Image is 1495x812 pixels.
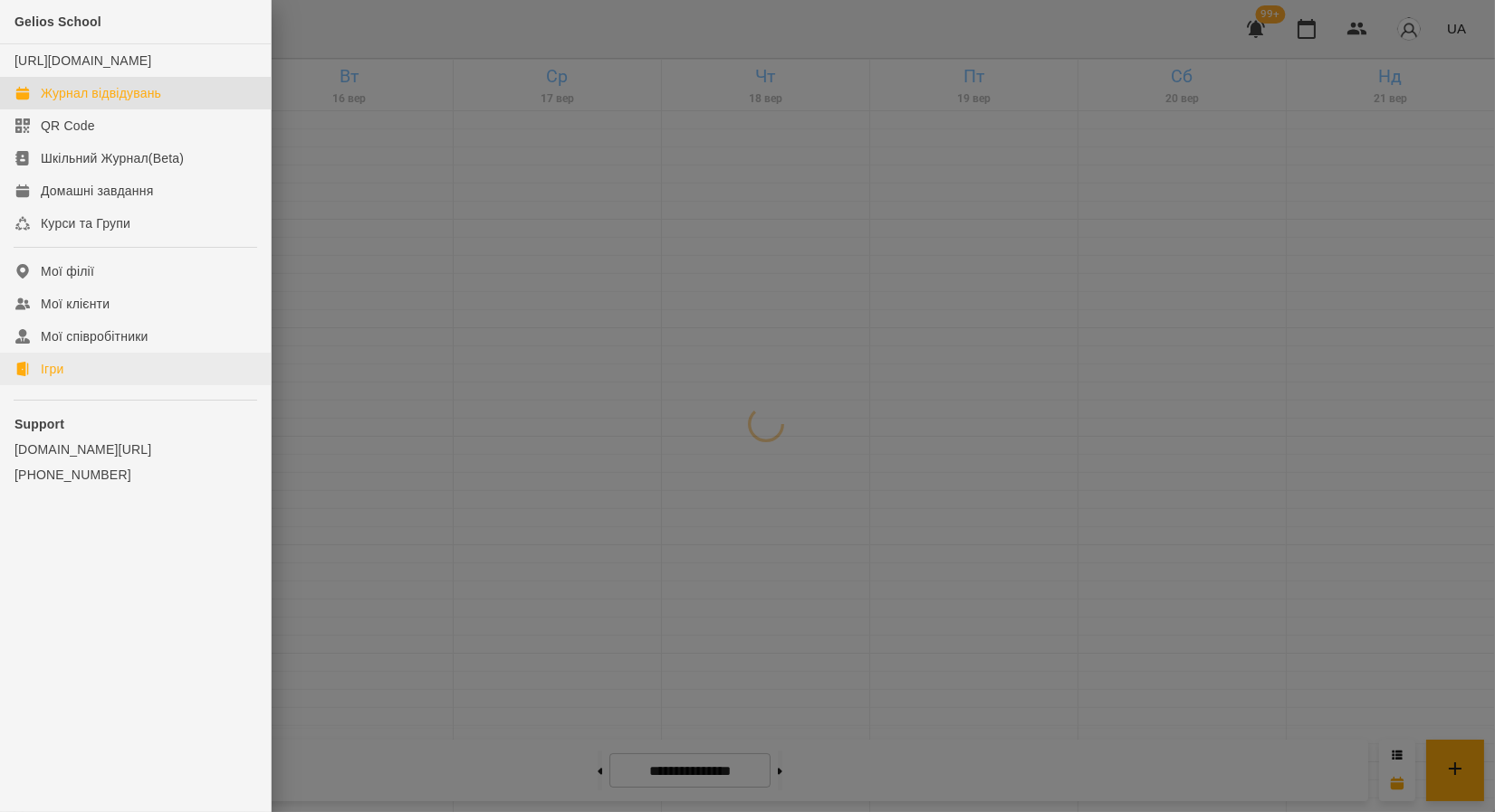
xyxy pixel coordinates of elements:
div: QR Code [41,117,95,135]
div: Курси та Групи [41,214,130,232]
div: Журнал відвідувань [41,84,161,102]
div: Мої клієнти [41,295,110,313]
p: Support [14,415,256,433]
div: Шкільний Журнал(Beta) [41,149,184,167]
div: Мої філії [41,262,94,280]
div: Ігри [41,360,63,378]
a: [PHONE_NUMBER] [14,466,256,484]
div: Мої співробітники [41,327,149,345]
a: [URL][DOMAIN_NAME] [14,53,151,68]
a: [DOMAIN_NAME][URL] [14,440,256,458]
span: Gelios School [14,14,101,29]
div: Домашні завдання [41,182,153,200]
